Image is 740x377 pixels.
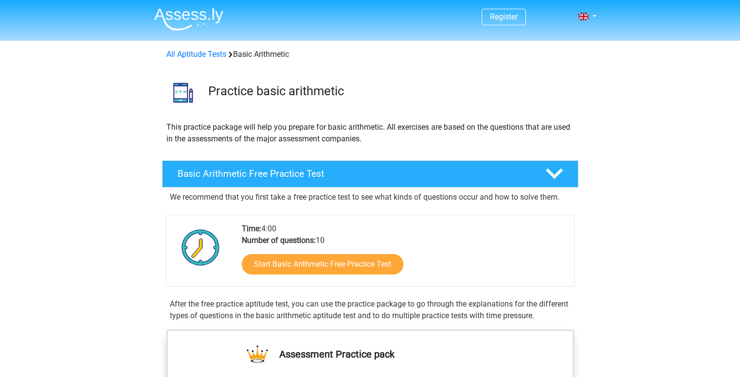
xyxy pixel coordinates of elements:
[242,224,261,233] b: Time:
[170,191,571,203] p: We recommend that you first take a free practice test to see what kinds of questions occur and ho...
[490,12,518,21] a: Register
[166,298,575,322] div: After the free practice aptitude test, you can use the practice package to go through the explana...
[166,121,574,145] p: This practice package will help you prepare for basic arithmetic. All exercises are based on the ...
[242,236,316,245] b: Number of questions:
[242,254,403,274] a: Start Basic Arithmetic Free Practice Test
[162,49,578,60] div: Basic Arithmetic
[235,223,574,286] div: 4:00 10
[166,50,226,59] a: All Aptitude Tests
[154,8,223,31] img: Assessly
[208,84,571,99] h3: Practice basic arithmetic
[178,168,530,179] h4: Basic Arithmetic Free Practice Test
[162,72,204,113] img: basic arithmetic
[158,160,582,188] a: Basic Arithmetic Free Practice Test
[176,223,225,272] img: Clock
